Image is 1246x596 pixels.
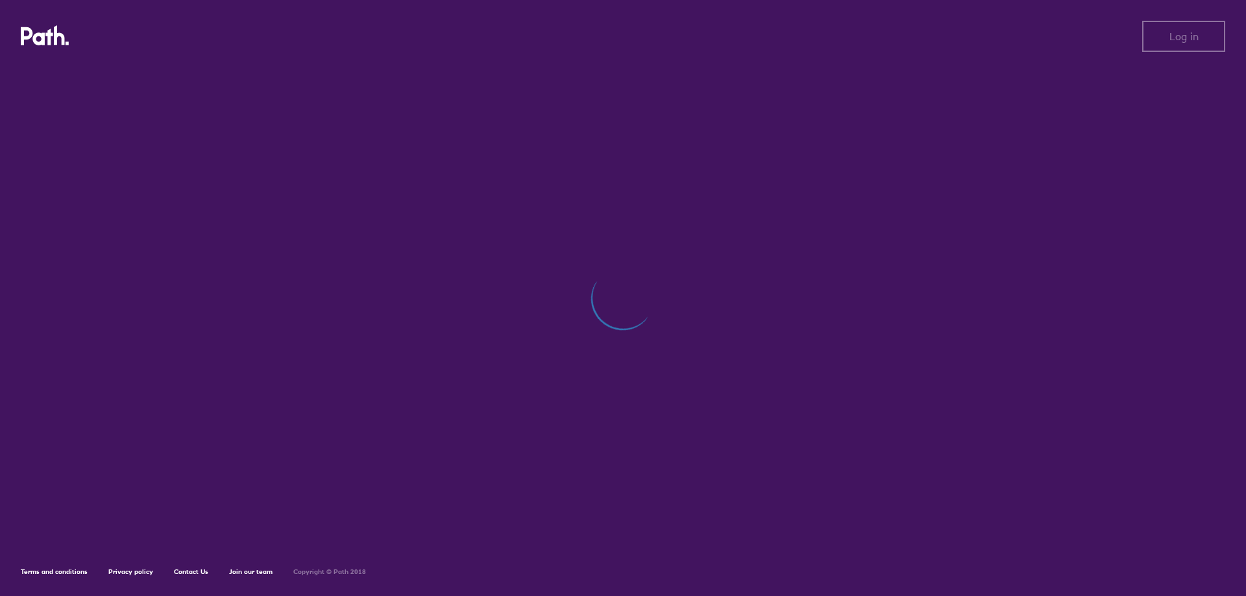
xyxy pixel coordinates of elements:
[21,567,88,576] a: Terms and conditions
[293,568,366,576] h6: Copyright © Path 2018
[108,567,153,576] a: Privacy policy
[1169,30,1199,42] span: Log in
[1142,21,1225,52] button: Log in
[229,567,273,576] a: Join our team
[174,567,208,576] a: Contact Us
